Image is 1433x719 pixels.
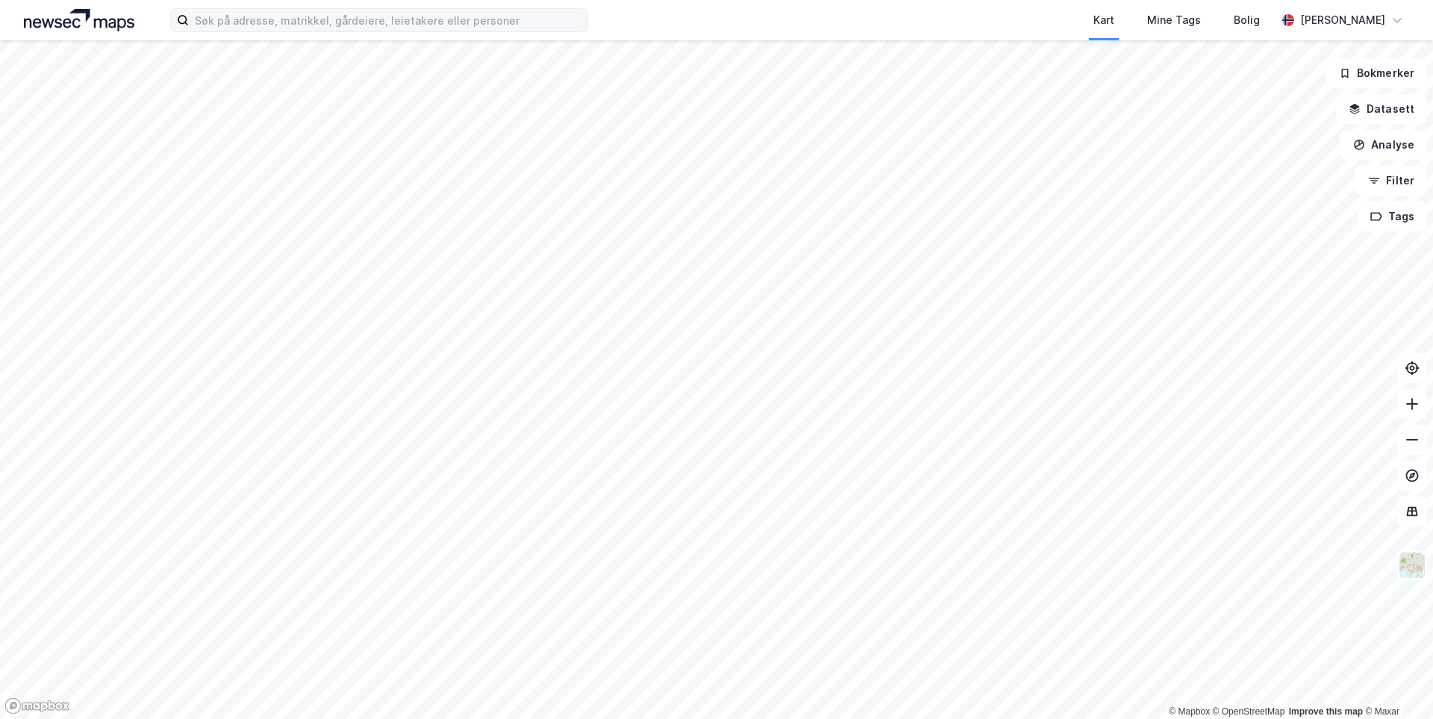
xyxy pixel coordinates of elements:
iframe: Chat Widget [1358,647,1433,719]
div: Mine Tags [1147,11,1201,29]
div: Bolig [1234,11,1260,29]
img: logo.a4113a55bc3d86da70a041830d287a7e.svg [24,9,134,31]
div: [PERSON_NAME] [1300,11,1385,29]
div: Kart [1093,11,1114,29]
div: Kontrollprogram for chat [1358,647,1433,719]
input: Søk på adresse, matrikkel, gårdeiere, leietakere eller personer [189,9,587,31]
